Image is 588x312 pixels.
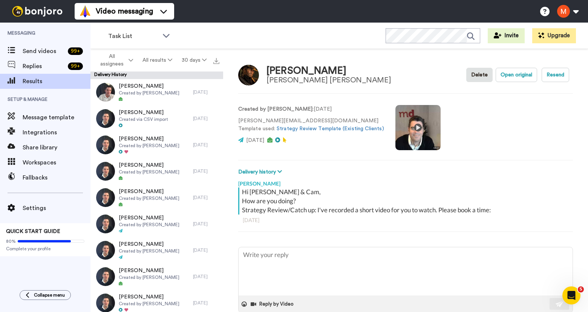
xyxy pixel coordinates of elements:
button: 30 days [177,53,211,67]
span: Settings [23,204,90,213]
img: vm-color.svg [79,5,91,17]
button: Resend [542,68,569,82]
div: [PERSON_NAME] [PERSON_NAME] [266,76,391,84]
span: Message template [23,113,90,122]
span: Share library [23,143,90,152]
span: Replies [23,62,65,71]
div: [DATE] [193,168,219,174]
button: Reply by Video [250,298,296,310]
span: [PERSON_NAME] [119,82,179,90]
div: 99 + [68,62,83,70]
div: [DATE] [193,274,219,280]
a: [PERSON_NAME]Created by [PERSON_NAME][DATE] [90,79,223,105]
strong: Created by [PERSON_NAME] [238,107,312,112]
span: [PERSON_NAME] [119,214,179,222]
span: [PERSON_NAME] [119,109,168,116]
img: send-white.svg [556,301,564,307]
span: [PERSON_NAME] [119,267,179,274]
span: [PERSON_NAME] [119,293,179,301]
span: Collapse menu [34,292,65,298]
button: Export all results that match these filters now. [211,55,222,66]
span: All assignees [96,53,127,68]
button: Upgrade [532,28,576,43]
a: [PERSON_NAME]Created by [PERSON_NAME][DATE] [90,237,223,263]
span: [DATE] [246,138,264,143]
div: [DATE] [193,89,219,95]
span: Video messaging [96,6,153,17]
button: All assignees [92,50,138,71]
span: Created by [PERSON_NAME] [119,274,179,280]
img: Image of Morgan [238,65,259,85]
img: 564be553-03ac-4b3d-879b-61abc789e4e4-thumb.jpg [96,188,115,207]
img: export.svg [213,58,219,64]
div: [DATE] [193,300,219,306]
img: bj-logo-header-white.svg [9,6,66,17]
span: Created by [PERSON_NAME] [119,169,179,175]
span: Created by [PERSON_NAME] [119,248,179,254]
span: Task List [108,32,159,41]
button: Open original [496,68,537,82]
img: 6f744173-c1fd-425f-95d0-604b5394cf32-thumb.jpg [96,83,115,102]
div: 99 + [68,47,83,55]
img: e6b09de7-fea9-43cd-aaf0-1ccc81d8bbd0-thumb.jpg [96,241,115,260]
img: 564be553-03ac-4b3d-879b-61abc789e4e4-thumb.jpg [96,215,115,233]
span: Send videos [23,47,65,56]
div: [DATE] [193,221,219,227]
a: [PERSON_NAME]Created by [PERSON_NAME][DATE] [90,263,223,290]
span: Created by [PERSON_NAME] [119,195,179,201]
p: : [DATE] [238,105,384,113]
div: Hi [PERSON_NAME] & Cam, How are you doing? Strategy Review/Catch up: I've recorded a short video ... [242,187,571,215]
iframe: Intercom live chat [562,286,580,304]
a: [PERSON_NAME]Created by [PERSON_NAME][DATE] [90,184,223,211]
span: 5 [578,286,584,292]
div: [DATE] [193,247,219,253]
img: 295385ef-8967-42a2-9634-3409e74d0fb5-thumb.jpg [96,135,115,154]
div: [DATE] [193,195,219,201]
button: Delete [466,68,493,82]
button: Invite [488,28,525,43]
span: Created by [PERSON_NAME] [119,222,179,228]
span: [PERSON_NAME] [119,161,179,169]
button: All results [138,53,177,67]
span: Results [23,77,90,86]
span: Workspaces [23,158,90,167]
span: Created by [PERSON_NAME] [119,301,179,307]
span: Created by [PERSON_NAME] [119,90,179,96]
span: Integrations [23,128,90,137]
button: Delivery history [238,168,284,176]
div: [DATE] [193,142,219,148]
button: Collapse menu [20,290,71,300]
img: 2bda11bc-8c90-43fe-b3e9-816cc0786093-thumb.jpg [96,109,115,128]
p: [PERSON_NAME][EMAIL_ADDRESS][DOMAIN_NAME] Template used: [238,117,384,133]
img: 295385ef-8967-42a2-9634-3409e74d0fb5-thumb.jpg [96,162,115,181]
img: e6b09de7-fea9-43cd-aaf0-1ccc81d8bbd0-thumb.jpg [96,267,115,286]
span: [PERSON_NAME] [119,240,179,248]
div: [DATE] [193,116,219,122]
a: Strategy Review Template (Existing Clients) [277,126,384,131]
span: [PERSON_NAME] [119,135,179,143]
span: Fallbacks [23,173,90,182]
span: QUICK START GUIDE [6,229,60,234]
a: [PERSON_NAME]Created by [PERSON_NAME][DATE] [90,211,223,237]
span: Created via CSV import [119,116,168,122]
span: Complete your profile [6,246,84,252]
span: Created by [PERSON_NAME] [119,143,179,149]
div: [PERSON_NAME] [266,65,391,76]
a: [PERSON_NAME]Created by [PERSON_NAME][DATE] [90,132,223,158]
a: [PERSON_NAME]Created via CSV import[DATE] [90,105,223,132]
div: Delivery History [90,72,223,79]
span: 80% [6,238,16,244]
a: [PERSON_NAME]Created by [PERSON_NAME][DATE] [90,158,223,184]
div: [PERSON_NAME] [238,176,573,187]
span: [PERSON_NAME] [119,188,179,195]
div: [DATE] [243,216,568,224]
